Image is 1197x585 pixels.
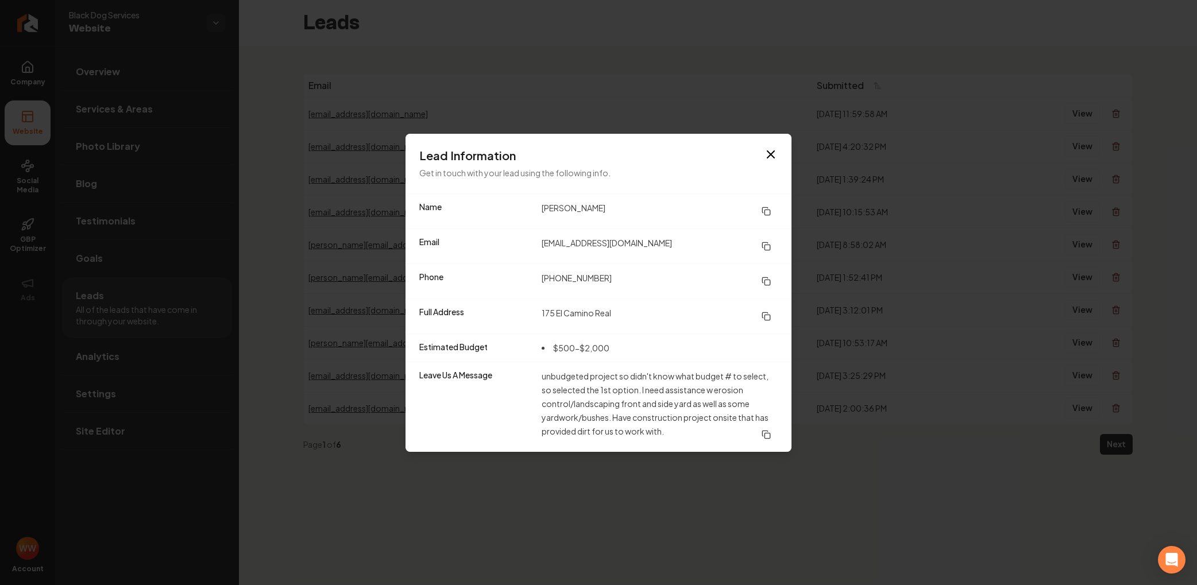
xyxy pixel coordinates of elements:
dt: Name [419,201,532,222]
dt: Full Address [419,306,532,327]
dt: Phone [419,271,532,292]
dt: Email [419,236,532,257]
dt: Leave Us A Message [419,369,532,445]
dd: [PHONE_NUMBER] [542,271,778,292]
dd: unbudgeted project so didn't know what budget # to select, so selected the 1st option. I need ass... [542,369,778,445]
dt: Estimated Budget [419,341,532,355]
p: Get in touch with your lead using the following info. [419,166,778,180]
dd: 175 El Camino Real [542,306,778,327]
dd: [EMAIL_ADDRESS][DOMAIN_NAME] [542,236,778,257]
dd: [PERSON_NAME] [542,201,778,222]
h3: Lead Information [419,148,778,164]
li: $500-$2,000 [542,341,609,355]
